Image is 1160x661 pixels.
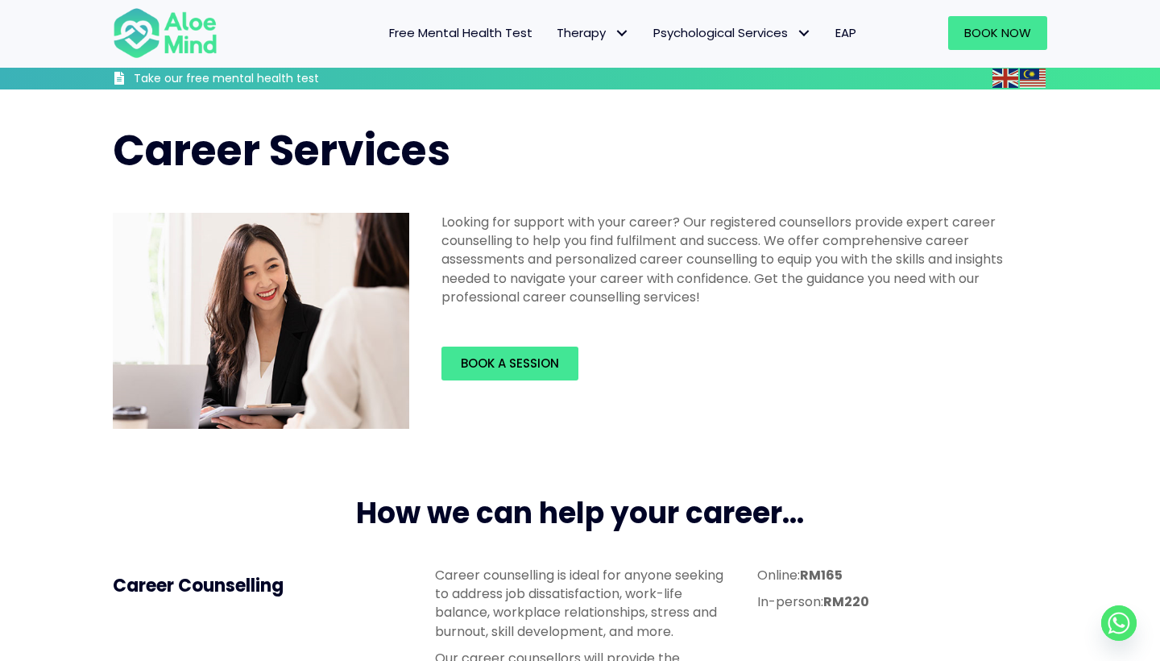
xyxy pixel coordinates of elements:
[113,6,217,60] img: Aloe mind Logo
[389,24,532,41] span: Free Mental Health Test
[823,592,869,611] strong: RM220
[461,355,559,372] span: Book a session
[1020,69,1047,87] a: Malay
[948,16,1047,50] a: Book Now
[653,24,811,41] span: Psychological Services
[113,121,450,180] span: Career Services
[134,71,405,87] h3: Take our free mental health test
[113,71,405,89] a: Take our free mental health test
[557,24,629,41] span: Therapy
[800,566,843,584] strong: RM165
[441,347,578,380] a: Book a session
[835,24,856,41] span: EAP
[441,213,1038,306] p: Looking for support with your career? Our registered counsellors provide expert career counsellin...
[992,69,1020,87] a: English
[792,22,815,45] span: Psychological Services: submenu
[823,16,868,50] a: EAP
[238,16,868,50] nav: Menu
[113,574,403,599] h4: Career Counselling
[992,69,1018,88] img: en
[1101,605,1137,641] a: Whatsapp
[757,566,1047,584] p: Online:
[435,566,725,641] p: Career counselling is ideal for anyone seeking to address job dissatisfaction, work-life balance,...
[356,493,804,534] span: How we can help your career...
[545,16,641,50] a: TherapyTherapy: submenu
[377,16,545,50] a: Free Mental Health Test
[610,22,633,45] span: Therapy: submenu
[113,213,409,429] img: Career counselling
[757,592,1047,611] p: In-person:
[964,24,1031,41] span: Book Now
[1020,69,1046,88] img: ms
[641,16,823,50] a: Psychological ServicesPsychological Services: submenu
